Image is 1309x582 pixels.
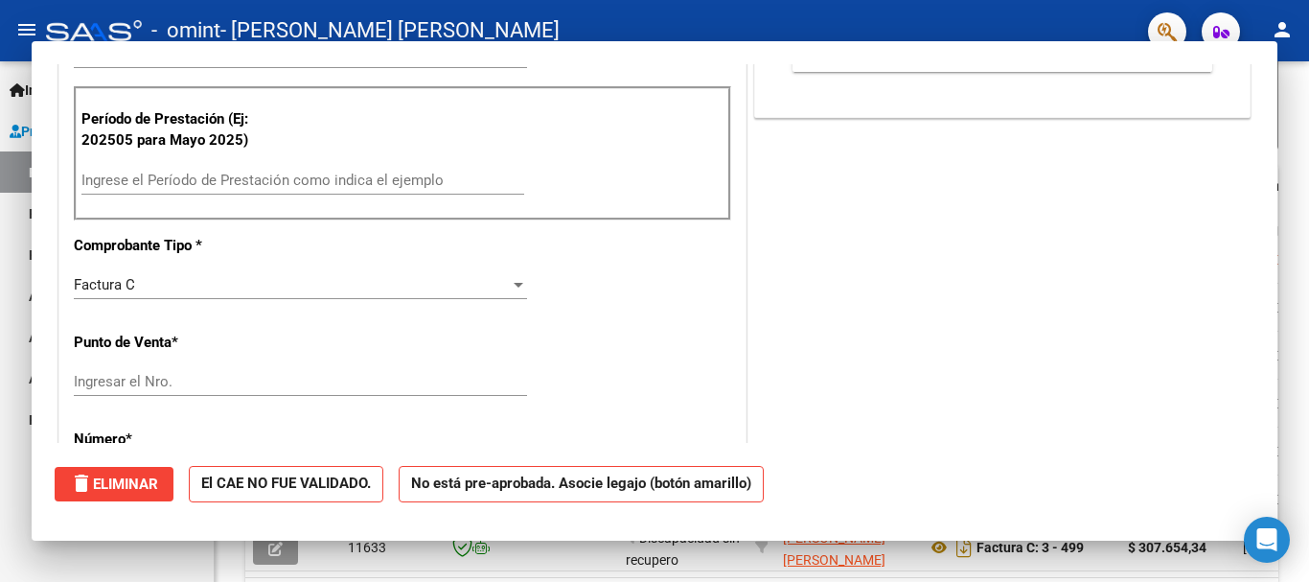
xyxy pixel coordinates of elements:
[220,10,560,52] span: - [PERSON_NAME] [PERSON_NAME]
[151,10,220,52] span: - omint
[399,466,764,503] strong: No está pre-aprobada. Asocie legajo (botón amarillo)
[1271,18,1294,41] mat-icon: person
[10,80,58,101] span: Inicio
[74,429,271,451] p: Número
[81,108,274,151] p: Período de Prestación (Ej: 202505 para Mayo 2025)
[1243,540,1282,555] span: [DATE]
[55,467,173,501] button: Eliminar
[348,540,386,555] span: 11633
[74,276,135,293] span: Factura C
[1244,517,1290,563] div: Open Intercom Messenger
[70,476,158,493] span: Eliminar
[976,540,1084,555] strong: Factura C: 3 - 499
[952,532,976,563] i: Descargar documento
[74,235,271,257] p: Comprobante Tipo *
[74,332,271,354] p: Punto de Venta
[1128,540,1206,555] strong: $ 307.654,34
[189,466,383,503] strong: El CAE NO FUE VALIDADO.
[15,18,38,41] mat-icon: menu
[70,472,93,495] mat-icon: delete
[10,121,184,142] span: Prestadores / Proveedores
[783,527,911,568] div: 27301259323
